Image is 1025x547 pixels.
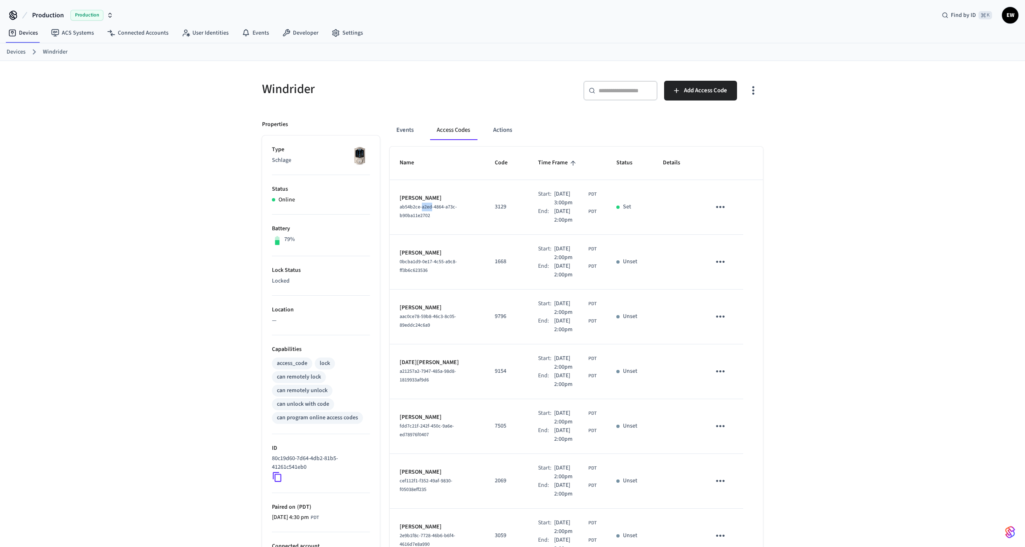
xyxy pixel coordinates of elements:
div: America/Los_Angeles [554,262,597,279]
p: Locked [272,277,370,285]
span: fdd7c21f-242f-450c-9a6e-ed78976f0407 [400,423,454,438]
div: America/Los_Angeles [554,207,597,224]
span: [DATE] 2:00pm [554,464,587,481]
p: Paired on [272,503,370,512]
span: [DATE] 2:00pm [554,262,587,279]
p: Lock Status [272,266,370,275]
p: Unset [623,257,637,266]
span: Production [70,10,103,21]
div: can remotely lock [277,373,321,381]
button: Events [390,120,420,140]
span: EW [1003,8,1018,23]
span: PDT [311,514,319,521]
a: Devices [7,48,26,56]
p: Location [272,306,370,314]
span: PDT [588,482,597,489]
div: lock [320,359,330,368]
span: PDT [588,410,597,417]
button: Add Access Code [664,81,737,101]
p: Unset [623,422,637,430]
a: Windrider [43,48,68,56]
div: America/Los_Angeles [554,519,597,536]
p: Set [623,203,631,211]
a: Connected Accounts [101,26,175,40]
span: PDT [588,300,597,308]
p: — [272,316,370,325]
button: EW [1002,7,1018,23]
span: PDT [588,245,597,253]
p: 79% [284,235,295,244]
span: PDT [588,355,597,362]
span: PDT [588,191,597,198]
span: Find by ID [951,11,976,19]
span: [DATE] 2:00pm [554,372,587,389]
span: cef112f1-f352-49af-9830-f05038eff235 [400,477,452,493]
div: America/Los_Angeles [554,354,597,372]
div: Start: [538,354,554,372]
span: PDT [588,318,597,325]
div: America/Los_Angeles [554,409,597,426]
p: 80c19d60-7d64-4db2-81b5-41261c541eb0 [272,454,367,472]
div: can unlock with code [277,400,329,409]
span: Add Access Code [684,85,727,96]
div: End: [538,481,554,498]
div: America/Los_Angeles [272,513,319,522]
div: America/Los_Angeles [554,464,597,481]
p: Status [272,185,370,194]
p: Unset [623,531,637,540]
span: PDT [588,537,597,544]
span: aac0ce78-59b8-46c3-8c05-89eddc24c6a9 [400,313,456,329]
img: SeamLogoGradient.69752ec5.svg [1005,526,1015,539]
span: PDT [588,208,597,215]
p: [PERSON_NAME] [400,468,475,477]
span: [DATE] 2:00pm [554,207,587,224]
div: America/Los_Angeles [554,372,597,389]
span: [DATE] 4:30 pm [272,513,309,522]
p: 7505 [495,422,518,430]
span: [DATE] 2:00pm [554,299,587,317]
p: Schlage [272,156,370,165]
div: End: [538,207,554,224]
span: [DATE] 2:00pm [554,245,587,262]
p: 3059 [495,531,518,540]
div: America/Los_Angeles [554,190,597,207]
a: Developer [276,26,325,40]
span: [DATE] 2:00pm [554,426,587,444]
div: access_code [277,359,307,368]
div: End: [538,426,554,444]
span: [DATE] 2:00pm [554,481,587,498]
span: 0bcba1d9-0e17-4c55-a9c8-ff3b6c623536 [400,258,457,274]
p: [PERSON_NAME] [400,523,475,531]
div: Start: [538,519,554,536]
p: [PERSON_NAME] [400,249,475,257]
p: [PERSON_NAME] [400,413,475,422]
p: Online [278,196,295,204]
p: Unset [623,312,637,321]
span: Status [616,157,643,169]
span: [DATE] 2:00pm [554,354,587,372]
button: Access Codes [430,120,477,140]
a: Devices [2,26,44,40]
p: 2069 [495,477,518,485]
a: ACS Systems [44,26,101,40]
div: can remotely unlock [277,386,328,395]
p: [PERSON_NAME] [400,304,475,312]
p: 3129 [495,203,518,211]
p: Properties [262,120,288,129]
p: Capabilities [272,345,370,354]
span: Time Frame [538,157,578,169]
div: America/Los_Angeles [554,426,597,444]
span: [DATE] 3:00pm [554,190,587,207]
div: America/Los_Angeles [554,299,597,317]
span: [DATE] 2:00pm [554,519,587,536]
p: 9154 [495,367,518,376]
div: can program online access codes [277,414,358,422]
div: End: [538,317,554,334]
div: Start: [538,190,554,207]
div: Start: [538,245,554,262]
p: [PERSON_NAME] [400,194,475,203]
span: ( PDT ) [295,503,311,511]
span: a21257a2-7947-485a-98d8-1819933af9d6 [400,368,456,383]
p: Unset [623,367,637,376]
div: Start: [538,409,554,426]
